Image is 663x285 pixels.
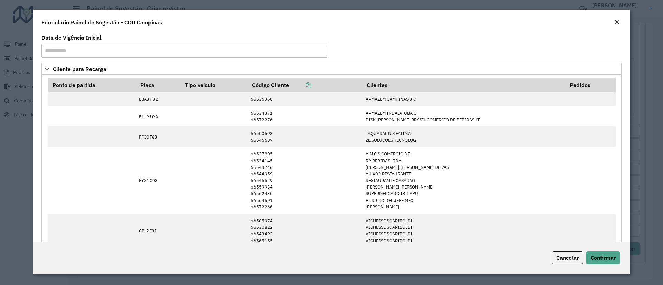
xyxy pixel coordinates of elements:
[41,18,162,27] h4: Formulário Painel de Sugestão - CDD Campinas
[612,18,622,27] button: Close
[247,126,362,147] td: 66500693 66546687
[362,92,565,106] td: ARMAZEM CAMPINAS 3 C
[135,78,181,92] th: Placa
[53,66,106,72] span: Cliente para Recarga
[552,251,583,264] button: Cancelar
[247,78,362,92] th: Código Cliente
[48,78,135,92] th: Ponto de partida
[289,82,311,89] a: Copiar
[135,214,181,248] td: CBL2E31
[590,254,616,261] span: Confirmar
[247,214,362,248] td: 66505974 66530822 66543492 66565155
[614,19,619,25] em: Fechar
[41,63,622,75] a: Cliente para Recarga
[135,106,181,126] td: KHT7G76
[135,147,181,214] td: EYX1C03
[565,78,615,92] th: Pedidos
[247,92,362,106] td: 66536360
[556,254,579,261] span: Cancelar
[362,106,565,126] td: ARMAZEM INDAIATUBA C DISK [PERSON_NAME] BRASIL COMERCIO DE BEBIDAS LT
[586,251,620,264] button: Confirmar
[41,33,102,42] label: Data de Vigência Inicial
[362,147,565,214] td: A M C S COMERCIO DE RA BEBIDAS LTDA [PERSON_NAME] [PERSON_NAME] DE VAS A L X02 RESTAURANTE RESTAU...
[362,214,565,248] td: VICHESSE SGARIBOLDI VICHESSE SGARIBOLDI VICHESSE SGARIBOLDI VICHESSE SGARIBOLDI
[362,78,565,92] th: Clientes
[247,147,362,214] td: 66527805 66534145 66544746 66544959 66546629 66559934 66562430 66564591 66572266
[247,106,362,126] td: 66534371 66572276
[135,126,181,147] td: FFQ0F83
[135,92,181,106] td: EBA3H32
[181,78,247,92] th: Tipo veículo
[362,126,565,147] td: TAQUARAL N S FATIMA ZE SOLUCOES TECNOLOG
